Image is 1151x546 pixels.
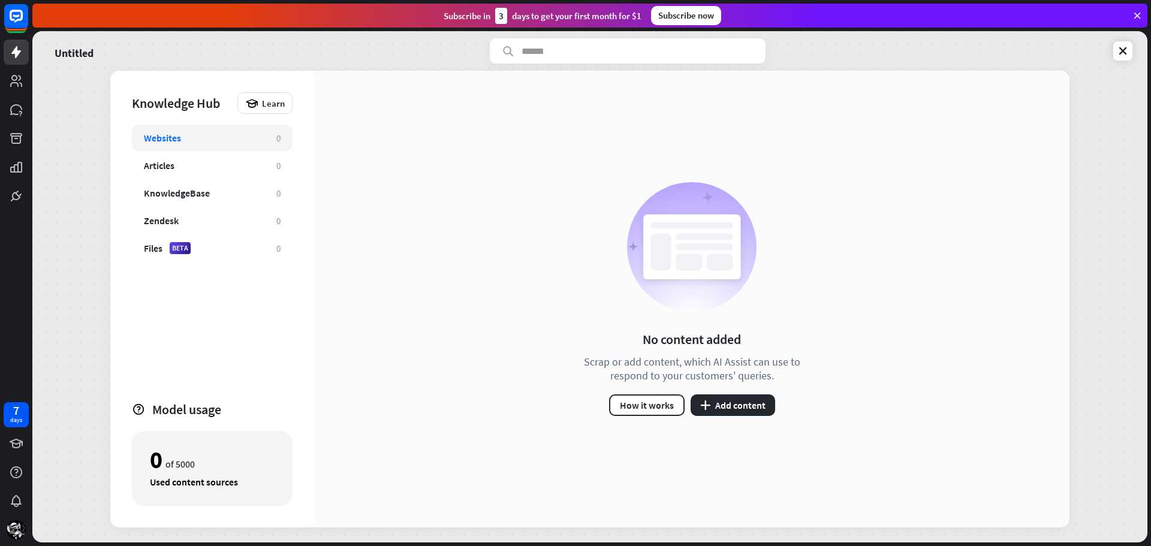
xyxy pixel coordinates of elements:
div: Zendesk [144,215,179,227]
i: plus [700,400,710,410]
div: Subscribe in days to get your first month for $1 [444,8,641,24]
div: 0 [150,450,162,470]
div: 0 [276,160,281,171]
button: Open LiveChat chat widget [10,5,46,41]
div: 0 [276,188,281,199]
div: days [10,416,22,424]
div: Used content sources [150,476,275,488]
div: Model usage [152,401,293,418]
div: Articles [144,159,174,171]
div: of 5000 [150,450,275,470]
div: 0 [276,132,281,144]
button: How it works [609,394,685,416]
div: Scrap or add content, which AI Assist can use to respond to your customers' queries. [569,355,815,382]
div: Subscribe now [651,6,721,25]
span: Learn [262,98,285,109]
a: 7 days [4,402,29,427]
div: Knowledge Hub [132,95,231,111]
div: Websites [144,132,181,144]
div: Files [144,242,162,254]
div: No content added [643,331,741,348]
div: KnowledgeBase [144,187,210,199]
div: 7 [13,405,19,416]
button: plusAdd content [691,394,775,416]
div: 0 [276,215,281,227]
div: BETA [170,242,191,254]
div: 0 [276,243,281,254]
div: 3 [495,8,507,24]
a: Untitled [55,38,94,64]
